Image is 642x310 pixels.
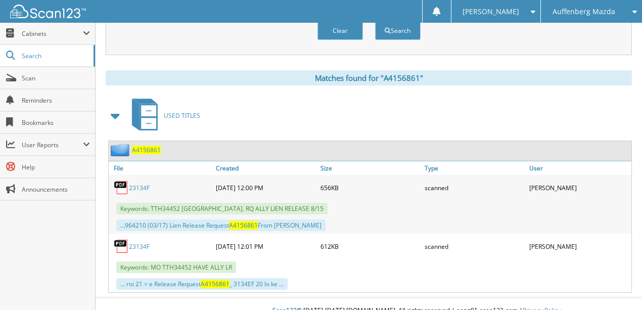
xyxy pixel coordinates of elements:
[553,9,615,15] span: Auffenberg Mazda
[527,161,631,175] a: User
[109,161,213,175] a: File
[116,261,236,273] span: Keywords: MO TTH34452 HAVE ALLY LR
[22,74,90,82] span: Scan
[164,111,200,120] span: USED TITLES
[126,96,200,136] a: USED TITLES
[114,180,129,195] img: PDF.png
[527,236,631,256] div: [PERSON_NAME]
[213,236,318,256] div: [DATE] 12:01 PM
[422,236,527,256] div: scanned
[114,239,129,254] img: PDF.png
[22,141,83,149] span: User Reports
[111,144,132,156] img: folder2.png
[463,9,519,15] span: [PERSON_NAME]
[132,146,161,154] a: A4156861
[22,96,90,105] span: Reminders
[527,178,631,198] div: [PERSON_NAME]
[116,203,328,214] span: Keywords: TTH34452 [GEOGRAPHIC_DATA]. RQ ALLY LIEN RELEASE 8/15
[375,21,421,40] button: Search
[10,5,86,18] img: scan123-logo-white.svg
[22,29,83,38] span: Cabinets
[318,178,423,198] div: 656KB
[229,221,258,230] span: A4156861
[22,118,90,127] span: Bookmarks
[422,178,527,198] div: scanned
[129,242,150,251] a: 23134F
[22,52,88,60] span: Search
[318,236,423,256] div: 612KB
[318,161,423,175] a: Size
[116,278,288,290] div: ... roi 21 = e Release Request _ 3134EF 20 lo ke ...
[591,261,642,310] iframe: Chat Widget
[129,184,150,192] a: 23134F
[22,163,90,171] span: Help
[201,280,230,288] span: A4156861
[106,70,632,85] div: Matches found for "A4156861"
[213,178,318,198] div: [DATE] 12:00 PM
[22,185,90,194] span: Announcements
[213,161,318,175] a: Created
[116,219,326,231] div: ...964210 (03/17) Lien Release Request From [PERSON_NAME]
[317,21,363,40] button: Clear
[422,161,527,175] a: Type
